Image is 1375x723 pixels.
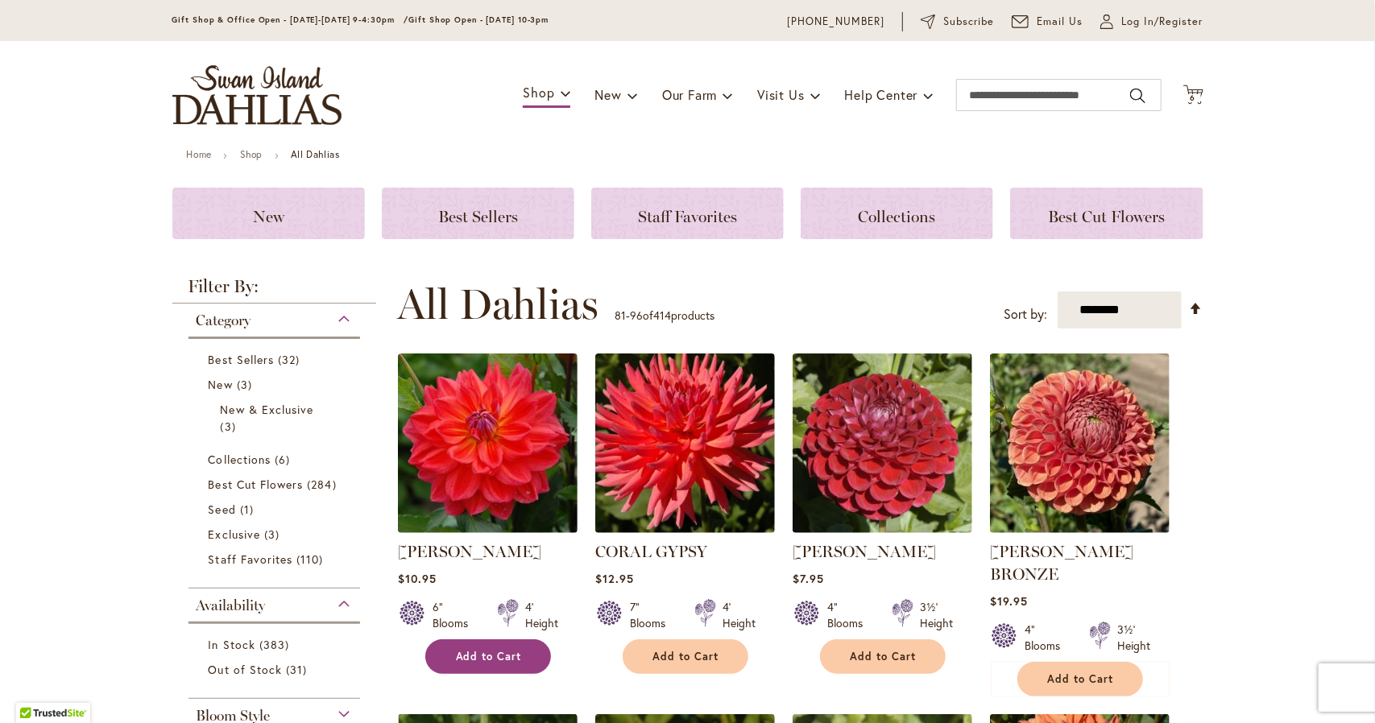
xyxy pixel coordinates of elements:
span: Availability [197,597,266,614]
button: Add to Cart [623,639,748,674]
span: 1 [240,501,258,518]
span: 3 [237,376,256,393]
span: 6 [275,451,294,468]
a: CORAL GYPSY [595,521,775,536]
span: 96 [630,308,643,323]
a: CORAL GYPSY [595,542,707,561]
span: Visit Us [757,86,804,103]
a: New [172,188,365,239]
span: New [253,207,284,226]
span: 3 [221,418,240,435]
span: $12.95 [595,571,634,586]
span: All Dahlias [397,280,598,328]
span: Staff Favorites [209,552,293,567]
img: CORAL GYPSY [595,353,775,533]
span: Exclusive [209,527,260,542]
a: COOPER BLAINE [398,521,578,536]
span: Category [197,312,251,329]
a: In Stock 383 [209,636,345,653]
span: 3 [264,526,284,543]
a: Staff Favorites [209,551,345,568]
span: Seed [209,502,236,517]
span: Add to Cart [653,650,719,663]
img: CORNEL [793,353,972,533]
span: New [209,377,233,392]
div: 4" Blooms [1025,622,1070,654]
span: Best Cut Flowers [1048,207,1165,226]
a: CORNEL BRONZE [990,521,1170,536]
span: Log In/Register [1121,14,1203,30]
span: $7.95 [793,571,824,586]
span: 31 [286,661,311,678]
a: Home [187,148,212,160]
span: New [594,86,621,103]
span: Collections [859,207,936,226]
img: COOPER BLAINE [398,353,578,533]
a: Shop [240,148,263,160]
span: Shop [523,84,554,101]
strong: All Dahlias [291,148,340,160]
button: 6 [1183,85,1203,106]
button: Add to Cart [820,639,946,674]
span: Gift Shop & Office Open - [DATE]-[DATE] 9-4:30pm / [172,14,409,25]
span: Collections [209,452,271,467]
span: 32 [278,351,304,368]
a: Best Sellers [209,351,345,368]
a: store logo [172,65,342,125]
div: 7" Blooms [630,599,675,631]
span: $19.95 [990,593,1028,609]
a: Staff Favorites [591,188,784,239]
span: 284 [307,476,340,493]
button: Add to Cart [425,639,551,674]
span: Best Sellers [438,207,518,226]
span: 81 [615,308,626,323]
div: 4' Height [525,599,558,631]
div: 4' Height [723,599,756,631]
span: Out of Stock [209,662,283,677]
span: Staff Favorites [638,207,737,226]
span: Subscribe [944,14,995,30]
span: 414 [653,308,671,323]
a: Out of Stock 31 [209,661,345,678]
a: Log In/Register [1100,14,1203,30]
a: Collections [801,188,993,239]
div: 3½' Height [1117,622,1150,654]
span: Gift Shop Open - [DATE] 10-3pm [408,14,549,25]
a: Best Cut Flowers [1010,188,1203,239]
button: Add to Cart [1017,662,1143,696]
iframe: Launch Accessibility Center [12,666,57,711]
span: Add to Cart [851,650,917,663]
a: [PHONE_NUMBER] [788,14,885,30]
a: New &amp; Exclusive [221,401,333,435]
a: Subscribe [921,14,994,30]
a: Exclusive [209,526,345,543]
a: Best Cut Flowers [209,476,345,493]
strong: Filter By: [172,278,377,304]
span: Help Center [845,86,918,103]
a: Collections [209,451,345,468]
a: CORNEL [793,521,972,536]
div: 6" Blooms [433,599,478,631]
a: [PERSON_NAME] BRONZE [990,542,1133,584]
a: Email Us [1012,14,1083,30]
label: Sort by: [1004,300,1048,329]
span: $10.95 [398,571,437,586]
a: [PERSON_NAME] [793,542,936,561]
a: [PERSON_NAME] [398,542,541,561]
div: 3½' Height [920,599,953,631]
span: Add to Cart [456,650,522,663]
span: Email Us [1037,14,1083,30]
span: In Stock [209,637,255,652]
span: Best Cut Flowers [209,477,304,492]
a: New [209,376,345,393]
span: Add to Cart [1048,672,1114,686]
span: New & Exclusive [221,402,314,417]
span: Our Farm [662,86,717,103]
div: 4" Blooms [827,599,872,631]
span: 110 [296,551,327,568]
img: CORNEL BRONZE [990,353,1170,533]
p: - of products [615,303,714,328]
a: Seed [209,501,345,518]
span: 383 [259,636,293,653]
span: Best Sellers [209,352,275,367]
